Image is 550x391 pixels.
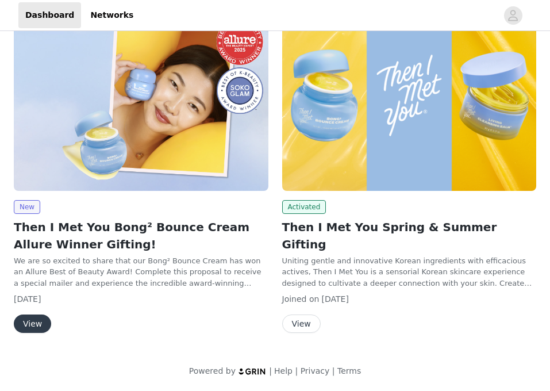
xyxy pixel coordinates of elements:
[83,2,140,28] a: Networks
[14,320,51,328] a: View
[282,218,537,253] h2: Then I Met You Spring & Summer Gifting
[295,366,298,375] span: |
[274,366,293,375] a: Help
[332,366,335,375] span: |
[189,366,236,375] span: Powered by
[322,294,349,304] span: [DATE]
[14,200,40,214] span: New
[14,255,268,289] p: We are so excited to share that our Bong² Bounce Cream has won an Allure Best of Beauty Award! Co...
[282,315,321,333] button: View
[337,366,361,375] a: Terms
[18,2,81,28] a: Dashboard
[507,6,518,25] div: avatar
[282,320,321,328] a: View
[301,366,330,375] a: Privacy
[282,255,537,289] p: Uniting gentle and innovative Korean ingredients with efficacious actives, Then I Met You is a se...
[14,315,51,333] button: View
[14,218,268,253] h2: Then I Met You Bong² Bounce Cream Allure Winner Gifting!
[282,294,320,304] span: Joined on
[269,366,272,375] span: |
[238,367,267,375] img: logo
[282,200,326,214] span: Activated
[14,294,41,304] span: [DATE]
